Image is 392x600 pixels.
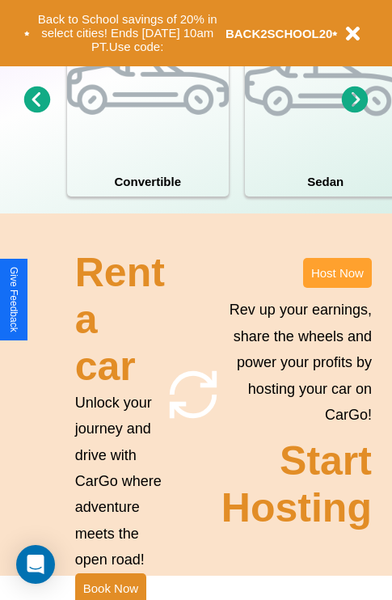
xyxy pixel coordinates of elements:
p: Unlock your journey and drive with CarGo where adventure meets the open road! [75,390,165,573]
b: BACK2SCHOOL20 [226,27,333,40]
div: Give Feedback [8,267,19,332]
button: Host Now [303,258,372,288]
div: Open Intercom Messenger [16,545,55,584]
button: Back to School savings of 20% in select cities! Ends [DATE] 10am PT.Use code: [30,8,226,58]
h2: Rent a car [75,249,165,390]
h2: Start Hosting [221,437,372,531]
h4: Convertible [67,167,229,196]
p: Rev up your earnings, share the wheels and power your profits by hosting your car on CarGo! [221,297,372,428]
